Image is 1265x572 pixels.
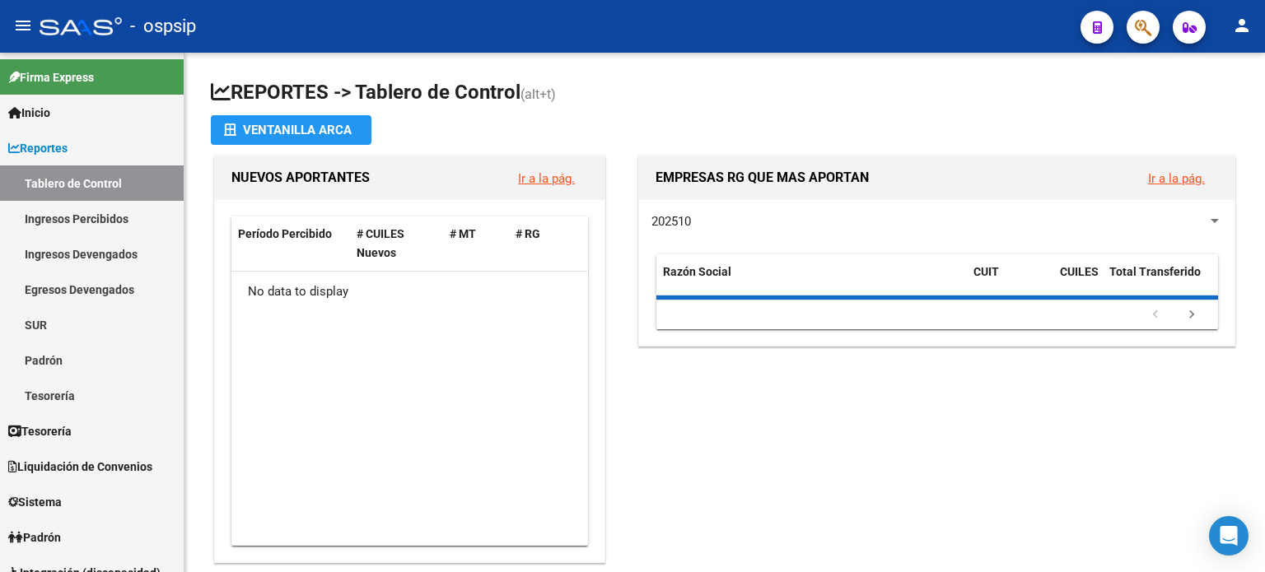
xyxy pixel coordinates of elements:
[8,139,68,157] span: Reportes
[520,86,556,102] span: (alt+t)
[211,79,1239,108] h1: REPORTES -> Tablero de Control
[516,227,540,240] span: # RG
[450,227,476,240] span: # MT
[1148,171,1205,186] a: Ir a la pág.
[1109,265,1201,278] span: Total Transferido
[224,115,358,145] div: Ventanilla ARCA
[1060,265,1099,278] span: CUILES
[1053,254,1103,309] datatable-header-cell: CUILES
[130,8,196,44] span: - ospsip
[13,16,33,35] mat-icon: menu
[509,216,575,271] datatable-header-cell: # RG
[231,216,350,271] datatable-header-cell: Período Percibido
[211,115,371,145] button: Ventanilla ARCA
[8,458,152,476] span: Liquidación de Convenios
[357,227,404,259] span: # CUILES Nuevos
[231,272,587,313] div: No data to display
[8,68,94,86] span: Firma Express
[8,528,61,546] span: Padrón
[443,216,509,271] datatable-header-cell: # MT
[8,422,72,440] span: Tesorería
[1176,306,1207,324] a: go to next page
[505,163,588,193] button: Ir a la pág.
[518,171,575,186] a: Ir a la pág.
[973,265,999,278] span: CUIT
[350,216,444,271] datatable-header-cell: # CUILES Nuevos
[663,265,731,278] span: Razón Social
[1209,516,1249,556] div: Open Intercom Messenger
[8,104,50,122] span: Inicio
[1140,306,1171,324] a: go to previous page
[1232,16,1252,35] mat-icon: person
[231,170,370,185] span: NUEVOS APORTANTES
[238,227,332,240] span: Período Percibido
[1103,254,1218,309] datatable-header-cell: Total Transferido
[651,214,691,229] span: 202510
[656,170,869,185] span: EMPRESAS RG QUE MAS APORTAN
[656,254,967,309] datatable-header-cell: Razón Social
[1135,163,1218,193] button: Ir a la pág.
[967,254,1053,309] datatable-header-cell: CUIT
[8,493,62,511] span: Sistema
